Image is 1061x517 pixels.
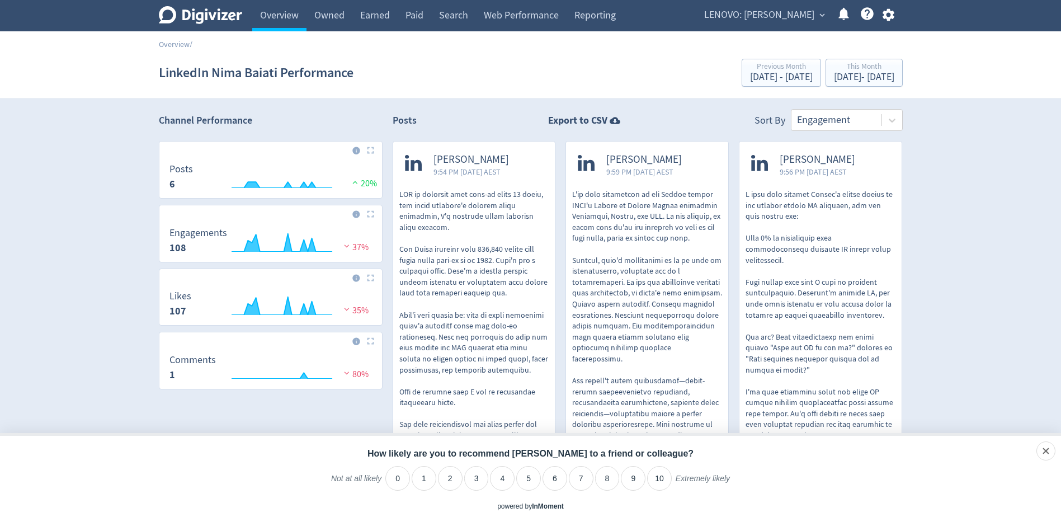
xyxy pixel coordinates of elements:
[742,59,821,87] button: Previous Month[DATE] - [DATE]
[159,55,353,91] h1: LinkedIn Nima Baiati Performance
[595,466,620,491] li: 8
[190,39,192,49] span: /
[438,466,463,491] li: 2
[1036,441,1055,460] div: Close survey
[532,502,564,510] a: InMoment
[164,164,378,194] svg: Posts 6
[543,466,567,491] li: 6
[350,178,377,189] span: 20%
[780,166,855,177] span: 9:56 PM [DATE] AEST
[350,178,361,186] img: positive-performance.svg
[750,63,813,72] div: Previous Month
[516,466,541,491] li: 5
[780,153,855,166] span: [PERSON_NAME]
[159,114,383,128] h2: Channel Performance
[433,153,509,166] span: [PERSON_NAME]
[367,147,374,154] img: Placeholder
[817,10,827,20] span: expand_more
[169,368,175,382] strong: 1
[750,72,813,82] div: [DATE] - [DATE]
[341,305,352,313] img: negative-performance.svg
[700,6,828,24] button: LENOVO: [PERSON_NAME]
[164,228,378,257] svg: Engagements 108
[169,163,193,176] dt: Posts
[647,466,672,491] li: 10
[433,166,509,177] span: 9:54 PM [DATE] AEST
[367,210,374,218] img: Placeholder
[169,290,191,303] dt: Likes
[497,502,564,511] div: powered by inmoment
[676,473,730,492] label: Extremely likely
[341,369,369,380] span: 80%
[490,466,515,491] li: 4
[169,241,186,255] strong: 108
[385,466,410,491] li: 0
[834,63,894,72] div: This Month
[169,304,186,318] strong: 107
[826,59,903,87] button: This Month[DATE]- [DATE]
[164,291,378,321] svg: Likes 107
[621,466,645,491] li: 9
[704,6,814,24] span: LENOVO: [PERSON_NAME]
[606,153,682,166] span: [PERSON_NAME]
[164,355,378,384] svg: Comments 1
[159,39,190,49] a: Overview
[606,166,682,177] span: 9:59 PM [DATE] AEST
[341,242,352,250] img: negative-performance.svg
[834,72,894,82] div: [DATE] - [DATE]
[412,466,436,491] li: 1
[341,242,369,253] span: 37%
[341,305,369,316] span: 35%
[548,114,607,128] strong: Export to CSV
[367,337,374,345] img: Placeholder
[169,177,175,191] strong: 6
[393,114,417,131] h2: Posts
[464,466,489,491] li: 3
[367,274,374,281] img: Placeholder
[755,114,785,131] div: Sort By
[569,466,593,491] li: 7
[169,227,227,239] dt: Engagements
[341,369,352,377] img: negative-performance.svg
[331,473,381,492] label: Not at all likely
[169,354,216,366] dt: Comments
